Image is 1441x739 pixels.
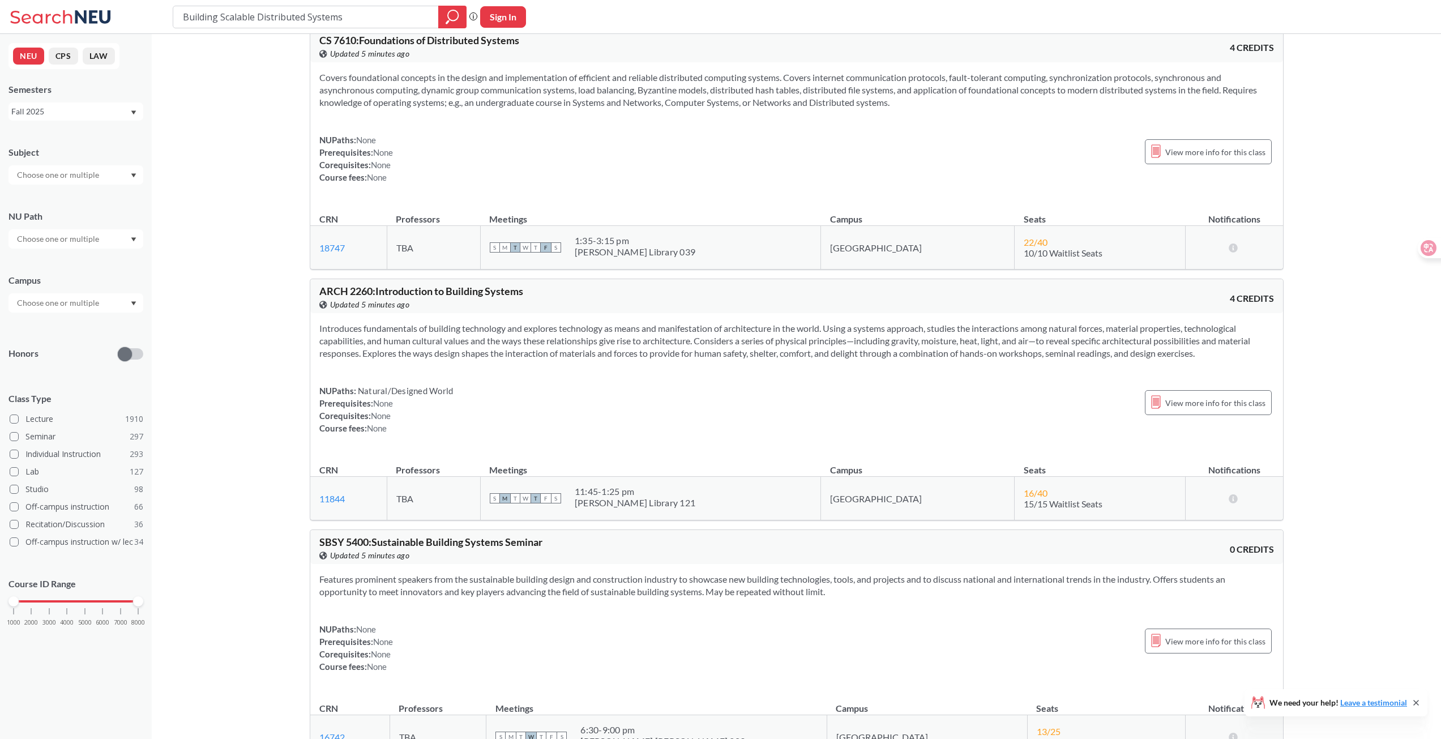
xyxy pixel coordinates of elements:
span: T [531,493,541,503]
section: Introduces fundamentals of building technology and explores technology as means and manifestation... [319,322,1274,360]
input: Class, professor, course number, "phrase" [182,7,430,27]
span: Class Type [8,392,143,405]
span: 15/15 Waitlist Seats [1024,498,1102,509]
th: Campus [821,452,1015,477]
span: None [373,637,394,647]
span: T [510,493,520,503]
th: Meetings [480,452,820,477]
span: T [531,242,541,253]
span: Natural/Designed World [356,386,454,396]
th: Seats [1015,202,1186,226]
span: None [367,661,387,672]
div: [PERSON_NAME] Library 121 [575,497,695,509]
span: 4 CREDITS [1230,41,1274,54]
th: Notifications [1186,452,1283,477]
span: S [551,493,561,503]
span: None [373,398,394,408]
span: 1000 [7,620,20,626]
span: 1910 [125,413,143,425]
svg: Dropdown arrow [131,301,136,306]
td: TBA [387,477,480,520]
button: NEU [13,48,44,65]
a: Leave a testimonial [1340,698,1407,707]
span: 98 [134,483,143,495]
span: None [356,624,377,634]
input: Choose one or multiple [11,296,106,310]
span: 34 [134,536,143,548]
div: [PERSON_NAME] Library 039 [575,246,695,258]
th: Professors [390,691,486,715]
span: 293 [130,448,143,460]
div: Fall 2025Dropdown arrow [8,102,143,121]
span: 16 / 40 [1024,488,1047,498]
span: 36 [134,518,143,531]
span: View more info for this class [1165,634,1265,648]
span: 4000 [60,620,74,626]
span: None [356,135,377,145]
th: Campus [821,202,1015,226]
span: 127 [130,465,143,478]
div: Dropdown arrow [8,165,143,185]
th: Campus [827,691,1027,715]
label: Recitation/Discussion [10,517,143,532]
span: None [371,411,391,421]
div: Dropdown arrow [8,293,143,313]
span: S [490,493,500,503]
svg: Dropdown arrow [131,173,136,178]
span: None [373,147,394,157]
div: CRN [319,464,338,476]
section: Features prominent speakers from the sustainable building design and construction industry to sho... [319,573,1274,598]
div: Semesters [8,83,143,96]
svg: magnifying glass [446,9,459,25]
div: Campus [8,274,143,287]
div: NUPaths: Prerequisites: Corequisites: Course fees: [319,623,394,673]
div: CRN [319,702,338,715]
span: View more info for this class [1165,396,1265,410]
label: Studio [10,482,143,497]
span: 2000 [24,620,38,626]
label: Lecture [10,412,143,426]
span: None [367,423,387,433]
div: CRN [319,213,338,225]
td: [GEOGRAPHIC_DATA] [821,226,1015,270]
span: 5000 [78,620,92,626]
td: TBA [387,226,480,270]
th: Professors [387,202,480,226]
label: Seminar [10,429,143,444]
div: 11:45 - 1:25 pm [575,486,695,497]
th: Professors [387,452,480,477]
span: S [551,242,561,253]
th: Meetings [486,691,827,715]
input: Choose one or multiple [11,168,106,182]
span: 4 CREDITS [1230,292,1274,305]
span: 22 / 40 [1024,237,1047,247]
th: Notifications [1186,691,1283,715]
p: Honors [8,347,39,360]
span: None [367,172,387,182]
div: 6:30 - 9:00 pm [580,724,745,736]
svg: Dropdown arrow [131,237,136,242]
span: ARCH 2260 : Introduction to Building Systems [319,285,523,297]
span: M [500,242,510,253]
a: 18747 [319,242,345,253]
svg: Dropdown arrow [131,110,136,115]
div: magnifying glass [438,6,467,28]
button: Sign In [480,6,526,28]
span: SBSY 5400 : Sustainable Building Systems Seminar [319,536,542,548]
span: CS 7610 : Foundations of Distributed Systems [319,34,519,46]
span: T [510,242,520,253]
span: Updated 5 minutes ago [330,298,410,311]
button: LAW [83,48,115,65]
p: Course ID Range [8,578,143,591]
span: M [500,493,510,503]
div: Dropdown arrow [8,229,143,249]
span: View more info for this class [1165,145,1265,159]
label: Off-campus instruction [10,499,143,514]
div: Subject [8,146,143,159]
span: W [520,242,531,253]
span: 6000 [96,620,109,626]
span: None [371,160,391,170]
span: 8000 [131,620,145,626]
th: Seats [1015,452,1186,477]
span: Updated 5 minutes ago [330,549,410,562]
